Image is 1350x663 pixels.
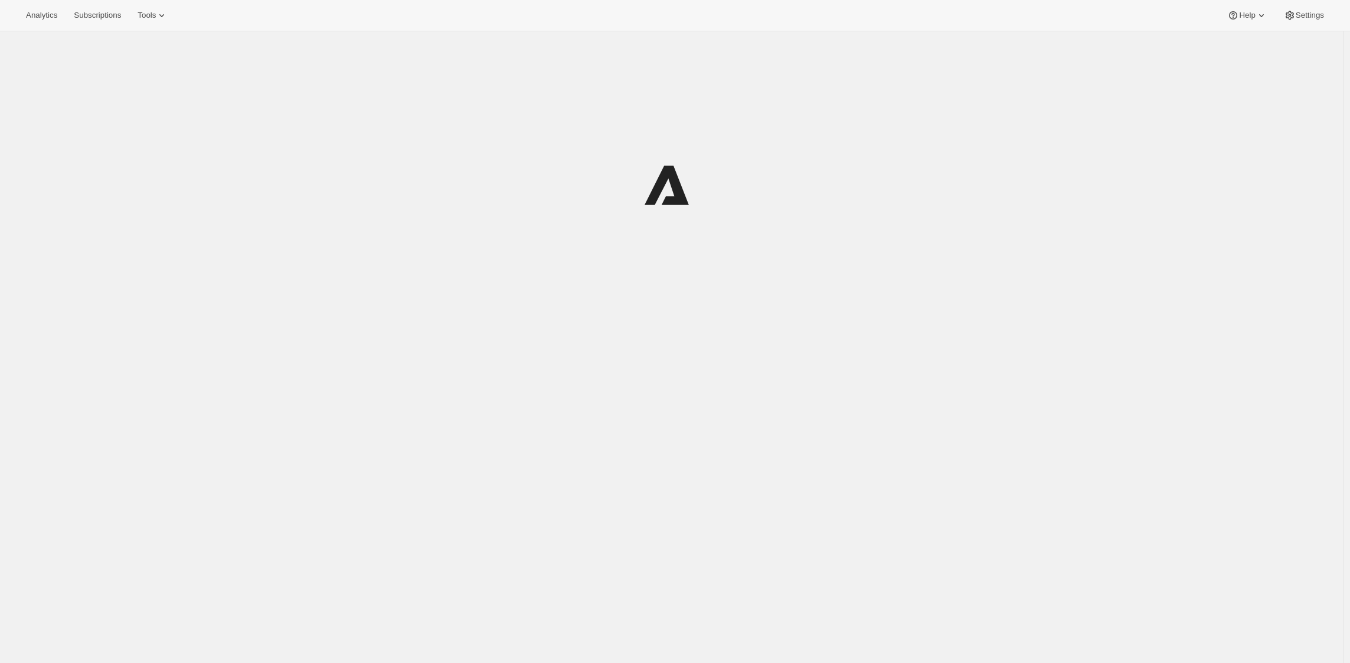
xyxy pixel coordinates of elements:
[19,7,64,24] button: Analytics
[138,11,156,20] span: Tools
[74,11,121,20] span: Subscriptions
[1277,7,1331,24] button: Settings
[1239,11,1255,20] span: Help
[1296,11,1324,20] span: Settings
[26,11,57,20] span: Analytics
[1220,7,1274,24] button: Help
[130,7,175,24] button: Tools
[67,7,128,24] button: Subscriptions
